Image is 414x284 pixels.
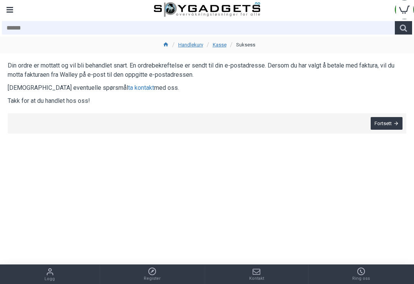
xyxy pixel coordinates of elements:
a: Fortsett [371,117,402,130]
a: Kasse [213,41,227,49]
span: Register [144,276,161,282]
img: SpyGadgets.no [154,2,260,17]
a: Register [100,265,205,284]
p: Din ordre er mottatt og vil bli behandlet snart. En ordrebekreftelse er sendt til din e-postadres... [8,61,406,79]
a: Kontakt [205,265,308,284]
span: Kontakt [249,276,264,282]
a: ta kontakt [128,83,154,92]
span: Ring oss [352,276,370,282]
p: [DEMOGRAPHIC_DATA] eventuelle spørsmål med oss. [8,83,406,92]
span: Logg [44,276,55,282]
p: Takk for at du handlet hos oss! [8,96,406,106]
a: Handlekurv [178,41,203,49]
